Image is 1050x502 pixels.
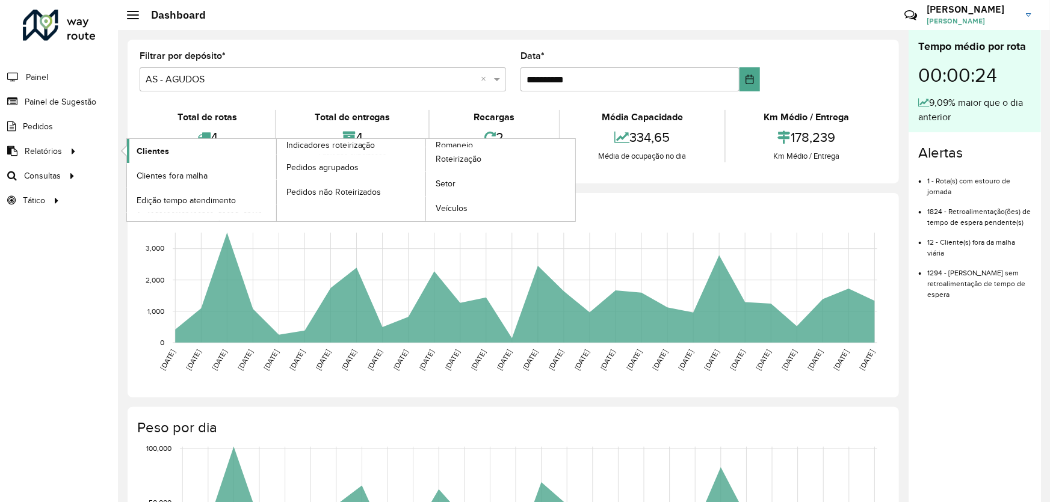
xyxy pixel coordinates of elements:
label: Filtrar por depósito [140,49,226,63]
text: [DATE] [185,349,202,372]
text: [DATE] [599,349,617,372]
a: Romaneio [277,139,576,221]
span: Clear all [481,72,491,87]
span: Consultas [24,170,61,182]
text: [DATE] [211,349,228,372]
text: [DATE] [392,349,409,372]
span: Painel de Sugestão [25,96,96,108]
text: [DATE] [469,349,487,372]
a: Clientes [127,139,276,163]
span: Tático [23,194,45,207]
li: 12 - Cliente(s) fora da malha viária [927,228,1031,259]
h4: Alertas [918,144,1031,162]
a: Setor [426,172,575,196]
text: [DATE] [495,349,513,372]
text: [DATE] [262,349,280,372]
li: 1294 - [PERSON_NAME] sem retroalimentação de tempo de espera [927,259,1031,300]
a: Pedidos agrupados [277,155,426,179]
text: [DATE] [677,349,694,372]
span: Roteirização [436,153,481,165]
span: [PERSON_NAME] [927,16,1017,26]
span: Indicadores roteirização [286,139,375,152]
span: Relatórios [25,145,62,158]
span: Veículos [436,202,468,215]
text: [DATE] [548,349,565,372]
span: Clientes [137,145,169,158]
text: [DATE] [651,349,669,372]
text: 3,000 [146,245,164,253]
div: 4 [279,124,425,150]
span: Edição tempo atendimento [137,194,236,207]
text: [DATE] [314,349,332,372]
text: 1,000 [147,307,164,315]
span: Clientes fora malha [137,170,208,182]
text: [DATE] [443,349,461,372]
span: Romaneio [436,139,473,152]
text: [DATE] [832,349,850,372]
div: Tempo médio por rota [918,38,1031,55]
div: 00:00:24 [918,55,1031,96]
h4: Peso por dia [137,419,887,436]
label: Data [520,49,545,63]
span: Pedidos não Roteirizados [286,186,381,198]
li: 1 - Rota(s) com estouro de jornada [927,167,1031,197]
div: 334,65 [563,124,721,150]
a: Contato Rápido [898,2,924,28]
button: Choose Date [740,67,760,91]
text: 0 [160,338,164,346]
div: Km Médio / Entrega [729,110,884,124]
text: [DATE] [366,349,383,372]
text: [DATE] [780,349,798,372]
text: [DATE] [858,349,876,372]
li: 1824 - Retroalimentação(ões) de tempo de espera pendente(s) [927,197,1031,228]
div: 4 [143,124,272,150]
a: Roteirização [426,147,575,171]
div: Total de rotas [143,110,272,124]
text: 100,000 [146,445,171,453]
text: [DATE] [159,349,176,372]
text: [DATE] [729,349,746,372]
span: Setor [436,177,456,190]
div: Média Capacidade [563,110,721,124]
text: [DATE] [418,349,435,372]
h3: [PERSON_NAME] [927,4,1017,15]
text: [DATE] [806,349,824,372]
a: Edição tempo atendimento [127,188,276,212]
span: Painel [26,71,48,84]
a: Indicadores roteirização [127,139,426,221]
text: [DATE] [625,349,643,372]
span: Pedidos agrupados [286,161,359,174]
span: Pedidos [23,120,53,133]
div: 2 [433,124,556,150]
text: [DATE] [288,349,306,372]
a: Veículos [426,197,575,221]
text: [DATE] [340,349,357,372]
div: Km Médio / Entrega [729,150,884,162]
div: 178,239 [729,124,884,150]
text: 2,000 [146,276,164,284]
div: 9,09% maior que o dia anterior [918,96,1031,124]
h2: Dashboard [139,8,206,22]
a: Pedidos não Roteirizados [277,180,426,204]
text: [DATE] [703,349,720,372]
a: Clientes fora malha [127,164,276,188]
div: Média de ocupação no dia [563,150,721,162]
text: [DATE] [573,349,591,372]
div: Recargas [433,110,556,124]
text: [DATE] [755,349,772,372]
text: [DATE] [236,349,254,372]
div: Críticas? Dúvidas? Elogios? Sugestões? Entre em contato conosco! [761,4,886,36]
div: Total de entregas [279,110,425,124]
text: [DATE] [521,349,539,372]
